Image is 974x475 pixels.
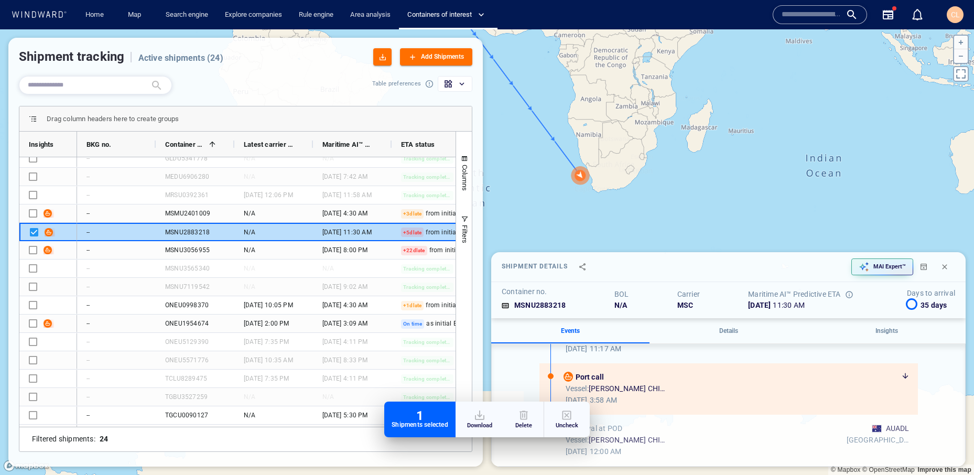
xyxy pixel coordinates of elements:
div: Notification center [911,8,924,21]
div: Press SPACE to select this row. [19,370,77,388]
span: [DATE] [322,355,341,365]
span: Latest carrier ETD/ATD [244,141,295,148]
button: Zoom in [954,36,968,49]
span: [DATE] [322,245,341,255]
div: 35 days [918,298,949,314]
h6: Days to arrival [907,288,955,299]
span: 3:09 AM [343,319,367,328]
div: Add Shipments [419,49,466,64]
h6: BOL [614,289,629,300]
div: TGBU3527259 [165,392,208,402]
div: MSNU3565340 [165,264,210,273]
span: Filters [461,225,469,243]
span: [PERSON_NAME] CHIVALRY [589,435,667,446]
span: 5:30 PM [343,411,367,420]
h6: Active shipments ( 24 ) [138,51,223,66]
a: Rule engine [295,6,338,24]
p: N/A [244,245,256,255]
span: from initial ETA [426,210,471,217]
button: Zoom out [954,49,968,63]
span: [DATE] [244,300,263,310]
p: Uncheck [556,422,578,430]
p: N/A [322,154,334,163]
a: Search engine [161,6,212,24]
div: Press SPACE to select this row. [19,149,77,168]
span: 12:06 PM [265,190,293,200]
span: [DATE] [244,355,263,365]
div: Press SPACE to select this row. [19,388,77,406]
p: Delete [515,422,532,430]
span: [DATE] [322,190,341,200]
span: [DATE] [244,190,263,200]
a: Explore companies [221,6,286,24]
h6: Arrival at POD [576,423,623,435]
span: [DATE] [322,172,341,181]
p: N/A [322,264,334,273]
p: Insights [814,326,959,336]
span: [DATE] [566,446,588,458]
button: Download [458,404,502,435]
div: -- [86,172,90,181]
span: 3:58 AM [590,395,617,406]
div: Press SPACE to select this row. [19,425,77,443]
span: 4:11 PM [343,337,367,347]
h6: Filtered shipments : [32,434,95,445]
span: [DATE] [322,228,341,237]
span: 12:00 AM [590,446,622,458]
span: Columns [461,165,469,191]
a: Mapbox [831,466,860,473]
div: -- [86,355,90,365]
div: ONEU1954674 [165,319,209,328]
div: -- [86,392,90,402]
p: N/A [322,392,334,402]
h5: Shipment tracking [19,48,124,65]
span: +1d late [403,301,421,309]
span: [DATE] [322,374,341,383]
div: Press SPACE to select this row. [19,296,77,315]
p: Table preferences [372,80,421,88]
div: MSNU7119542 [165,282,210,292]
span: 2:00 PM [265,319,289,328]
div: ONEU0998370 [165,300,209,310]
span: 9:02 AM [343,282,367,292]
div: -- [86,245,90,255]
span: BKG no. [86,141,111,148]
span: [DATE] [322,411,341,420]
p: N/A [244,282,256,292]
h6: MSC [677,300,700,311]
h6: 24 [100,435,108,443]
span: 11:58 AM [343,190,372,200]
div: -- [86,282,90,292]
div: ONEU5129390 [165,337,209,347]
div: GLDU5341778 [165,154,208,163]
span: [DATE] [566,395,588,406]
div: Australia [872,425,882,433]
p: N/A [244,209,256,218]
div: Press SPACE to select this row. [19,241,77,260]
span: Tracking completed [403,191,451,199]
span: +22d late [403,246,425,254]
h6: Container no. [502,286,566,298]
span: 8:00 PM [343,245,367,255]
div: MSMU2401009 [165,209,210,218]
span: Tracking completed [403,155,451,163]
div: -- [86,300,90,310]
div: MRSU0392361 [165,190,209,200]
a: Home [81,6,108,24]
h6: Maritime AI™ Predictive ETA [748,289,840,300]
span: as initial ETA [426,320,465,327]
p: N/A [244,154,256,163]
button: Uncheck [546,404,588,435]
span: Vessel: [566,384,589,393]
span: Tracking completed [403,338,451,346]
span: [DATE] [322,209,341,218]
p: N/A [244,264,256,273]
div: MSNU3056955 [165,245,210,255]
span: 11:17 AM [590,343,622,355]
div: -- [86,337,90,347]
div: CONTI CHIVALRY [566,383,667,395]
span: +3d late [403,210,421,218]
span: Tracking completed [403,265,451,273]
div: Press SPACE to select this row. [19,186,77,204]
span: Containers of interest [407,9,484,21]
